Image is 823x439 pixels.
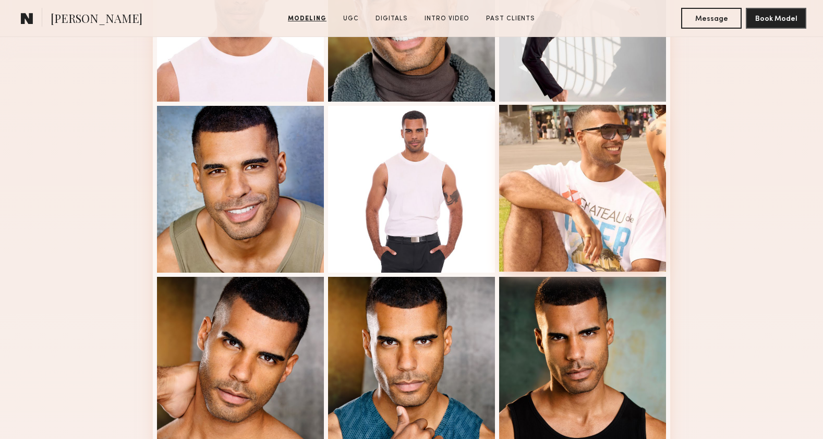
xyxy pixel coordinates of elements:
[420,14,474,23] a: Intro Video
[746,14,806,22] a: Book Model
[339,14,363,23] a: UGC
[746,8,806,29] button: Book Model
[284,14,331,23] a: Modeling
[681,8,742,29] button: Message
[482,14,539,23] a: Past Clients
[51,10,142,29] span: [PERSON_NAME]
[371,14,412,23] a: Digitals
